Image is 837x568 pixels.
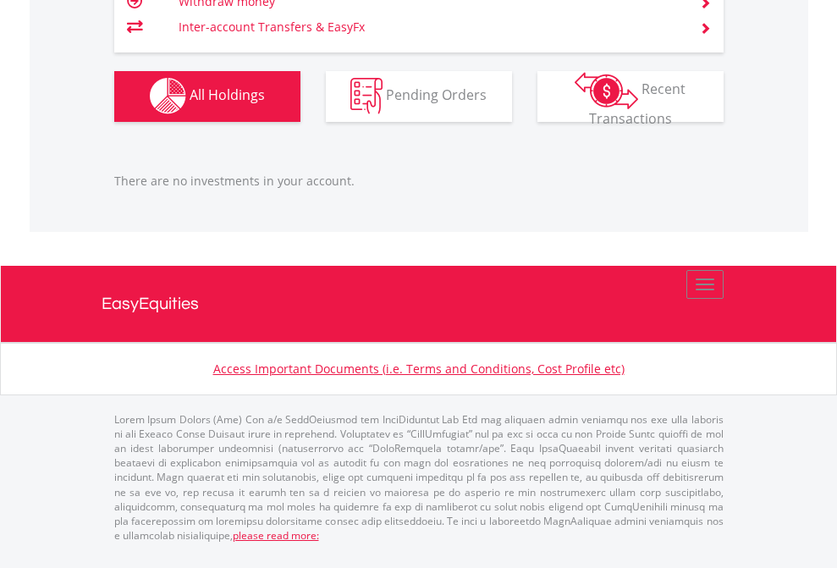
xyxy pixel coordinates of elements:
a: please read more: [233,528,319,543]
button: All Holdings [114,71,300,122]
p: Lorem Ipsum Dolors (Ame) Con a/e SeddOeiusmod tem InciDiduntut Lab Etd mag aliquaen admin veniamq... [114,412,724,543]
td: Inter-account Transfers & EasyFx [179,14,679,40]
img: holdings-wht.png [150,78,186,114]
span: Pending Orders [386,85,487,104]
button: Pending Orders [326,71,512,122]
button: Recent Transactions [537,71,724,122]
span: Recent Transactions [589,80,686,128]
img: pending_instructions-wht.png [350,78,383,114]
a: EasyEquities [102,266,736,342]
span: All Holdings [190,85,265,104]
a: Access Important Documents (i.e. Terms and Conditions, Cost Profile etc) [213,361,625,377]
p: There are no investments in your account. [114,173,724,190]
img: transactions-zar-wht.png [575,72,638,109]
